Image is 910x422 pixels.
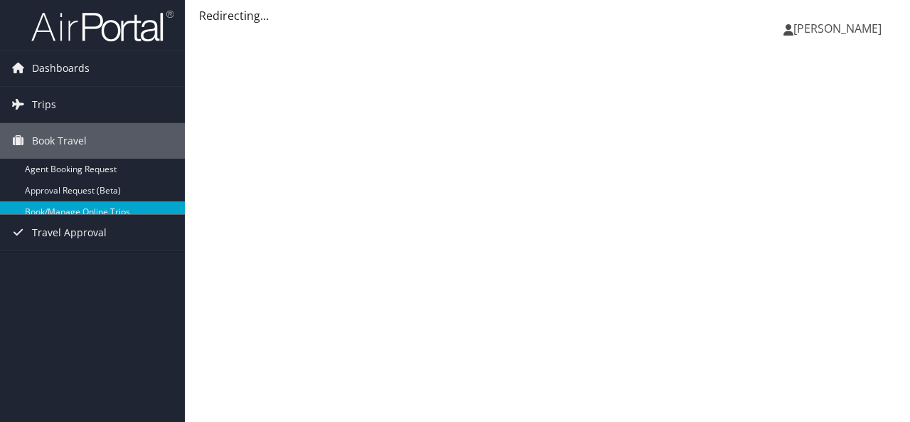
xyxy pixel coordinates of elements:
div: Redirecting... [199,7,896,24]
span: Book Travel [32,123,87,159]
a: [PERSON_NAME] [783,7,896,50]
span: Travel Approval [32,215,107,250]
img: airportal-logo.png [31,9,173,43]
span: [PERSON_NAME] [793,21,882,36]
span: Dashboards [32,51,90,86]
span: Trips [32,87,56,122]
